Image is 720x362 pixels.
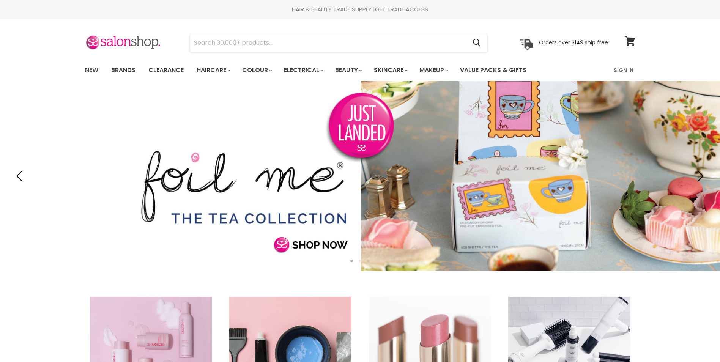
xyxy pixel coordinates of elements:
a: Skincare [368,62,412,78]
a: New [79,62,104,78]
a: Makeup [414,62,453,78]
li: Page dot 2 [359,260,361,262]
p: Orders over $149 ship free! [539,39,610,46]
a: Clearance [143,62,189,78]
button: Previous [13,168,28,184]
li: Page dot 3 [367,260,370,262]
a: Electrical [278,62,328,78]
a: Sign In [609,62,638,78]
a: Haircare [191,62,235,78]
a: Value Packs & Gifts [454,62,532,78]
button: Search [467,34,487,52]
input: Search [190,34,467,52]
nav: Main [76,59,645,81]
li: Page dot 1 [350,260,353,262]
a: Beauty [329,62,367,78]
div: HAIR & BEAUTY TRADE SUPPLY | [76,6,645,13]
form: Product [190,34,487,52]
a: Colour [236,62,277,78]
a: Brands [106,62,141,78]
ul: Main menu [79,59,571,81]
a: GET TRADE ACCESS [375,5,428,13]
button: Next [692,168,707,184]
